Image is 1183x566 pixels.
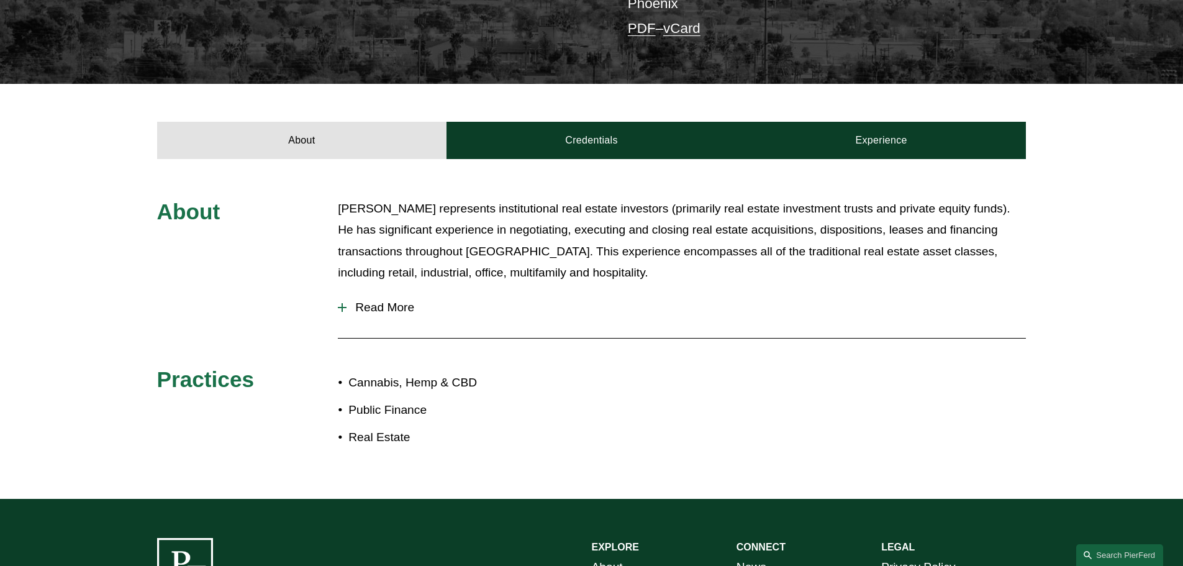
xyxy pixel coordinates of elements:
strong: LEGAL [881,542,915,552]
strong: CONNECT [737,542,786,552]
span: Read More [347,301,1026,314]
a: vCard [663,21,700,36]
p: Cannabis, Hemp & CBD [348,372,591,394]
a: PDF [628,21,656,36]
p: Public Finance [348,399,591,421]
p: Real Estate [348,427,591,449]
a: Search this site [1076,544,1163,566]
a: About [157,122,447,159]
span: Practices [157,367,255,391]
a: Credentials [446,122,737,159]
strong: EXPLORE [592,542,639,552]
p: [PERSON_NAME] represents institutional real estate investors (primarily real estate investment tr... [338,198,1026,284]
a: Experience [737,122,1027,159]
button: Read More [338,291,1026,324]
span: About [157,199,220,224]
